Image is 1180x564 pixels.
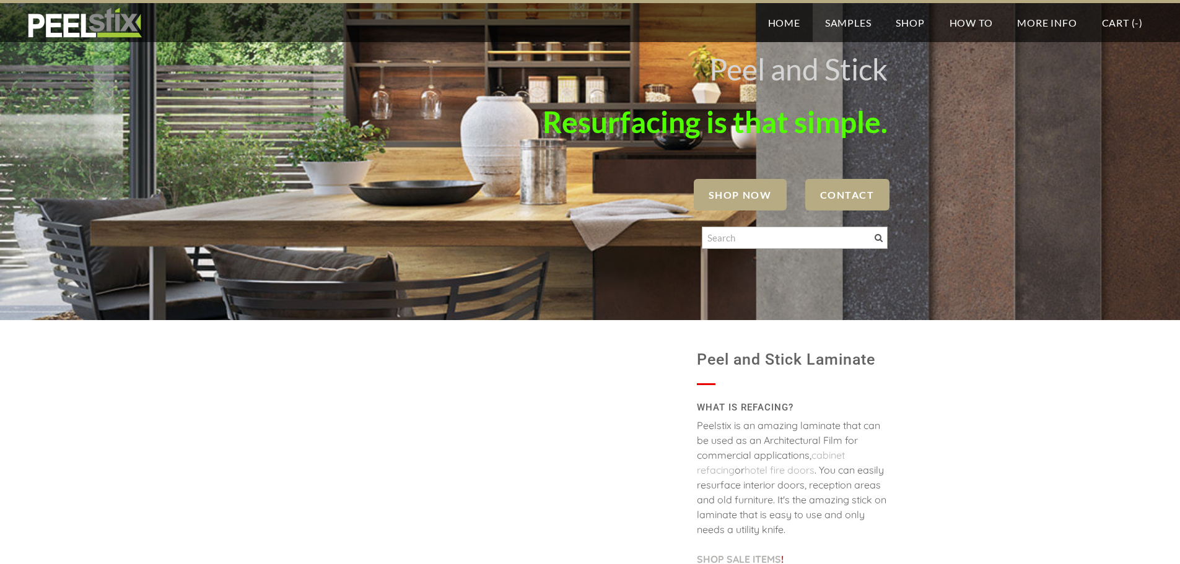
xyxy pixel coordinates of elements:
a: More Info [1005,3,1089,42]
span: Search [875,234,883,242]
a: Contact [805,179,889,210]
font: Peel and Stick ​ [709,51,888,87]
a: Cart (-) [1090,3,1155,42]
a: How To [937,3,1005,42]
h2: WHAT IS REFACING? [697,397,888,418]
input: Search [702,227,888,249]
a: hotel fire doors [745,464,815,476]
a: SHOP NOW [694,179,787,210]
h1: Peel and Stick Laminate [697,345,888,375]
img: REFACE SUPPLIES [25,7,144,38]
span: - [1135,17,1139,28]
a: Shop [883,3,937,42]
font: Resurfacing is that simple. [543,104,888,139]
a: cabinet refacing [697,449,845,476]
a: Samples [813,3,884,42]
a: Home [756,3,813,42]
